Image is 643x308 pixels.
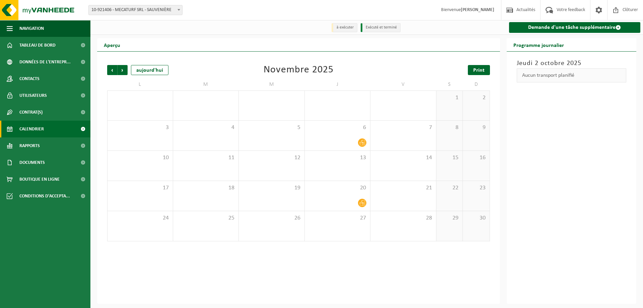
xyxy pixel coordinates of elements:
[361,23,401,32] li: Exécuté et terminé
[466,214,486,222] span: 30
[239,78,305,90] td: M
[308,184,367,192] span: 20
[264,65,334,75] div: Novembre 2025
[308,214,367,222] span: 27
[242,214,301,222] span: 26
[436,78,463,90] td: S
[440,154,459,162] span: 15
[176,214,235,222] span: 25
[517,68,627,82] div: Aucun transport planifié
[374,184,433,192] span: 21
[466,154,486,162] span: 16
[509,22,641,33] a: Demande d'une tâche supplémentaire
[440,124,459,131] span: 8
[176,184,235,192] span: 18
[19,137,40,154] span: Rapports
[107,78,173,90] td: L
[19,171,60,188] span: Boutique en ligne
[19,20,44,37] span: Navigation
[440,214,459,222] span: 29
[19,188,70,204] span: Conditions d'accepta...
[308,124,367,131] span: 6
[19,70,40,87] span: Contacts
[111,154,169,162] span: 10
[374,124,433,131] span: 7
[468,65,490,75] a: Print
[131,65,168,75] div: aujourd'hui
[466,124,486,131] span: 9
[461,7,494,12] strong: [PERSON_NAME]
[466,184,486,192] span: 23
[19,154,45,171] span: Documents
[107,65,117,75] span: Précédent
[374,154,433,162] span: 14
[370,78,436,90] td: V
[305,78,371,90] td: J
[440,94,459,102] span: 1
[173,78,239,90] td: M
[19,54,71,70] span: Données de l'entrepr...
[19,121,44,137] span: Calendrier
[308,154,367,162] span: 13
[440,184,459,192] span: 22
[242,184,301,192] span: 19
[19,104,43,121] span: Contrat(s)
[19,87,47,104] span: Utilisateurs
[332,23,357,32] li: à exécuter
[176,154,235,162] span: 11
[374,214,433,222] span: 28
[111,124,169,131] span: 3
[176,124,235,131] span: 4
[89,5,182,15] span: 10-921406 - MECATURF SRL - SAUVENIÈRE
[466,94,486,102] span: 2
[463,78,490,90] td: D
[118,65,128,75] span: Suivant
[473,68,485,73] span: Print
[111,214,169,222] span: 24
[242,124,301,131] span: 5
[242,154,301,162] span: 12
[88,5,183,15] span: 10-921406 - MECATURF SRL - SAUVENIÈRE
[97,38,127,51] h2: Aperçu
[517,58,627,68] h3: Jeudi 2 octobre 2025
[19,37,56,54] span: Tableau de bord
[111,184,169,192] span: 17
[507,38,571,51] h2: Programme journalier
